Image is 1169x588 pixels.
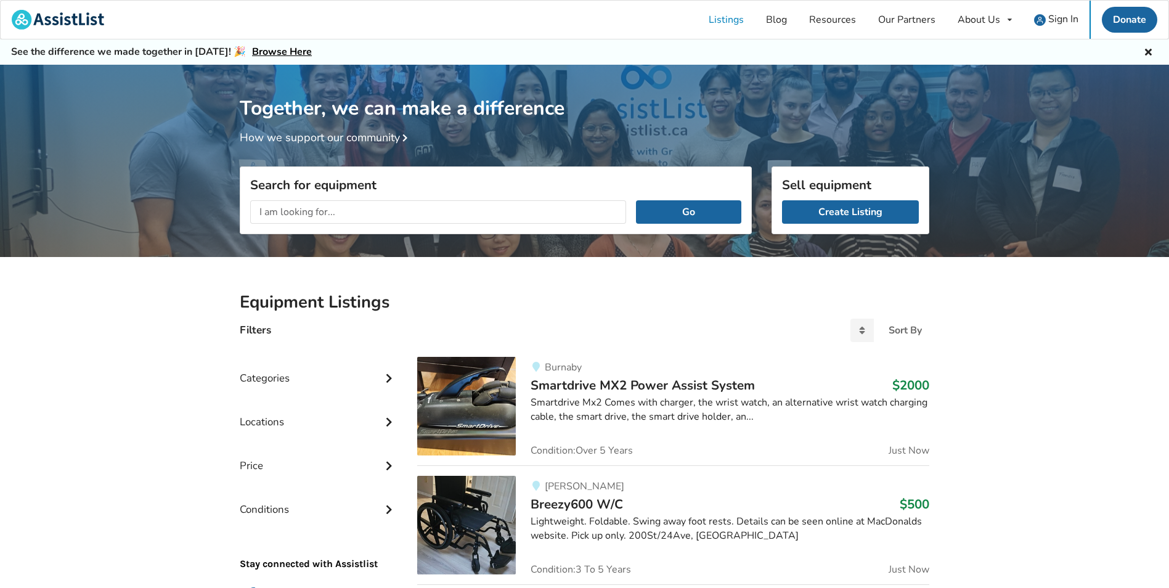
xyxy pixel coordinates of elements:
[889,446,929,455] span: Just Now
[798,1,867,39] a: Resources
[250,177,741,193] h3: Search for equipment
[252,45,312,59] a: Browse Here
[1034,14,1046,26] img: user icon
[1023,1,1090,39] a: user icon Sign In
[240,65,929,121] h1: Together, we can make a difference
[867,1,947,39] a: Our Partners
[240,391,397,435] div: Locations
[900,496,929,512] h3: $500
[782,177,919,193] h3: Sell equipment
[892,377,929,393] h3: $2000
[240,347,397,391] div: Categories
[11,46,312,59] h5: See the difference we made together in [DATE]! 🎉
[417,465,929,584] a: mobility-breezy600 w/c[PERSON_NAME]Breezy600 W/C$500Lightweight. Foldable. Swing away foot rests....
[240,523,397,571] p: Stay connected with Assistlist
[531,377,755,394] span: Smartdrive MX2 Power Assist System
[545,361,582,374] span: Burnaby
[531,396,929,424] div: Smartdrive Mx2 Comes with charger, the wrist watch, an alternative wrist watch charging cable, th...
[698,1,755,39] a: Listings
[240,292,929,313] h2: Equipment Listings
[531,515,929,543] div: Lightweight. Foldable. Swing away foot rests. Details can be seen online at MacDonalds website. P...
[240,323,271,337] h4: Filters
[417,357,929,465] a: mobility-smartdrive mx2 power assist systemBurnabySmartdrive MX2 Power Assist System$2000Smartdri...
[1048,12,1078,26] span: Sign In
[958,15,1000,25] div: About Us
[12,10,104,30] img: assistlist-logo
[1102,7,1157,33] a: Donate
[417,357,516,455] img: mobility-smartdrive mx2 power assist system
[782,200,919,224] a: Create Listing
[531,496,623,513] span: Breezy600 W/C
[240,130,412,145] a: How we support our community
[889,565,929,574] span: Just Now
[531,446,633,455] span: Condition: Over 5 Years
[417,476,516,574] img: mobility-breezy600 w/c
[250,200,626,224] input: I am looking for...
[240,435,397,478] div: Price
[240,478,397,522] div: Conditions
[755,1,798,39] a: Blog
[545,480,624,493] span: [PERSON_NAME]
[531,565,631,574] span: Condition: 3 To 5 Years
[889,325,922,335] div: Sort By
[636,200,741,224] button: Go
